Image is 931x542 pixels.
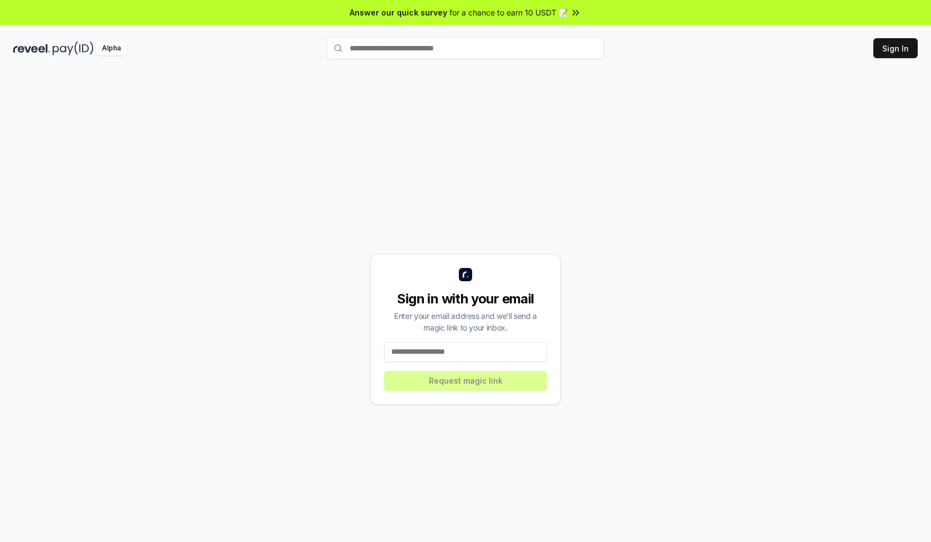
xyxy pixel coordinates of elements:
[384,310,547,333] div: Enter your email address and we’ll send a magic link to your inbox.
[350,7,447,18] span: Answer our quick survey
[96,42,127,55] div: Alpha
[459,268,472,281] img: logo_small
[873,38,918,58] button: Sign In
[449,7,568,18] span: for a chance to earn 10 USDT 📝
[53,42,94,55] img: pay_id
[13,42,50,55] img: reveel_dark
[384,290,547,308] div: Sign in with your email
